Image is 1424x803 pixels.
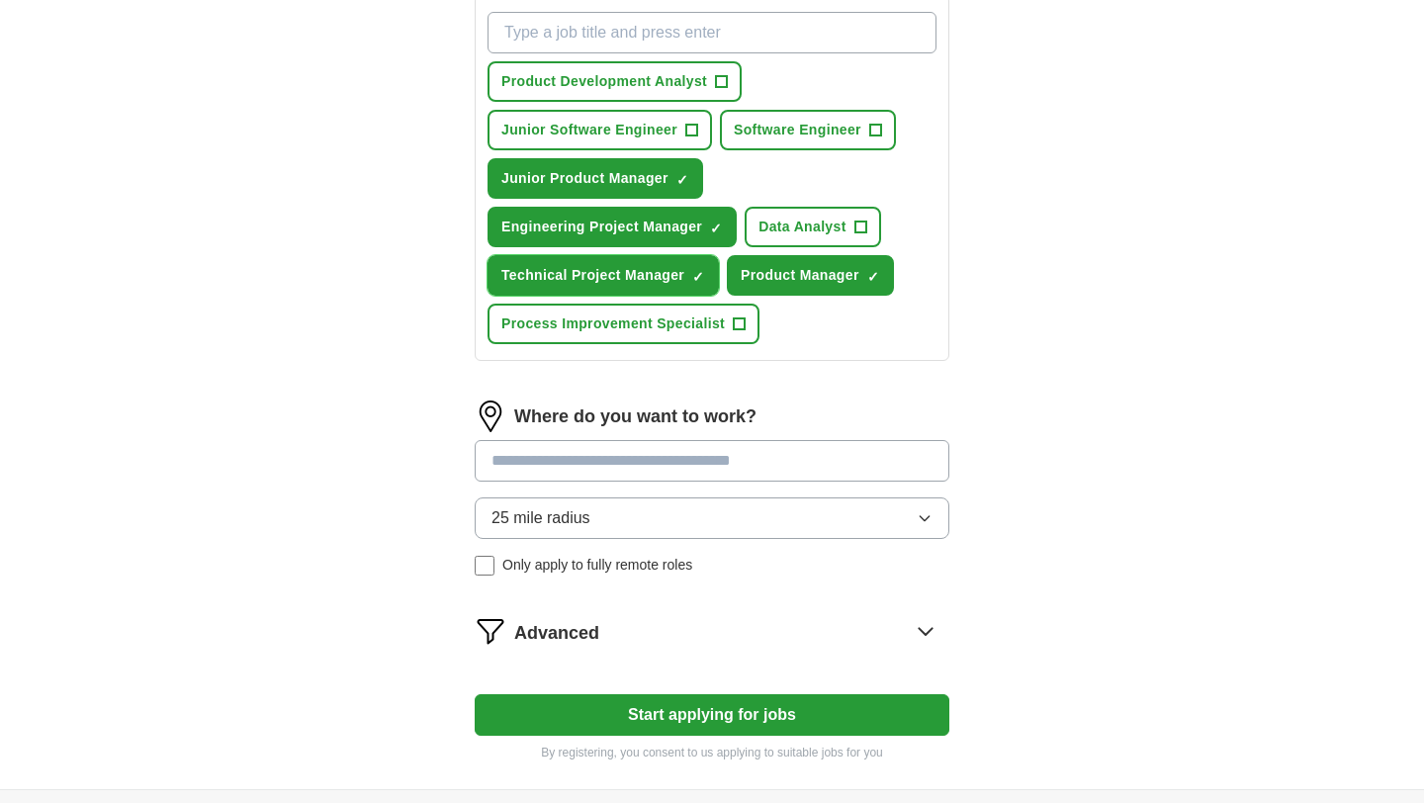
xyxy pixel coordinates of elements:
[475,497,949,539] button: 25 mile radius
[514,620,599,647] span: Advanced
[488,110,712,150] button: Junior Software Engineer
[475,401,506,432] img: location.png
[488,304,759,344] button: Process Improvement Specialist
[501,313,725,334] span: Process Improvement Specialist
[734,120,861,140] span: Software Engineer
[475,694,949,736] button: Start applying for jobs
[475,615,506,647] img: filter
[501,120,677,140] span: Junior Software Engineer
[867,269,879,285] span: ✓
[758,217,846,237] span: Data Analyst
[676,172,688,188] span: ✓
[475,556,494,576] input: Only apply to fully remote roles
[488,255,719,296] button: Technical Project Manager✓
[488,61,742,102] button: Product Development Analyst
[501,168,668,189] span: Junior Product Manager
[514,403,756,430] label: Where do you want to work?
[692,269,704,285] span: ✓
[741,265,859,286] span: Product Manager
[488,158,703,199] button: Junior Product Manager✓
[488,12,936,53] input: Type a job title and press enter
[502,555,692,576] span: Only apply to fully remote roles
[745,207,881,247] button: Data Analyst
[501,71,707,92] span: Product Development Analyst
[475,744,949,761] p: By registering, you consent to us applying to suitable jobs for you
[720,110,896,150] button: Software Engineer
[501,217,702,237] span: Engineering Project Manager
[727,255,894,296] button: Product Manager✓
[501,265,684,286] span: Technical Project Manager
[491,506,590,530] span: 25 mile radius
[488,207,737,247] button: Engineering Project Manager✓
[710,221,722,236] span: ✓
